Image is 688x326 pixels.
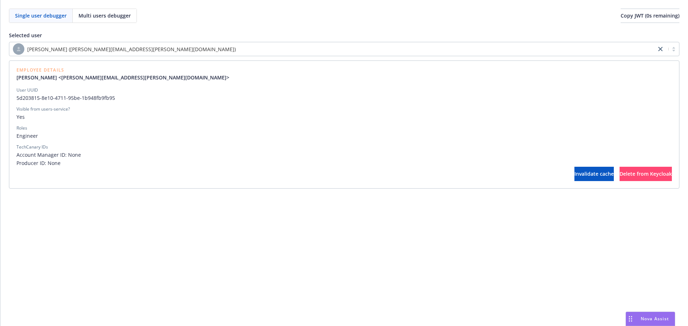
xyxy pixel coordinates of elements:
button: Delete from Keycloak [620,167,672,181]
span: Yes [16,113,672,121]
span: Nova Assist [641,316,669,322]
div: TechCanary IDs [16,144,48,150]
span: Engineer [16,132,672,140]
button: Nova Assist [626,312,675,326]
span: [PERSON_NAME] ([PERSON_NAME][EMAIL_ADDRESS][PERSON_NAME][DOMAIN_NAME]) [13,43,653,55]
button: Invalidate cache [574,167,614,181]
span: Employee Details [16,68,235,72]
button: Copy JWT (0s remaining) [621,9,679,23]
span: Multi users debugger [78,12,131,19]
div: User UUID [16,87,38,93]
span: Selected user [9,32,42,39]
span: Copy JWT ( 0 s remaining) [621,12,679,19]
div: Roles [16,125,27,131]
a: [PERSON_NAME] <[PERSON_NAME][EMAIL_ADDRESS][PERSON_NAME][DOMAIN_NAME]> [16,74,235,81]
span: Invalidate cache [574,170,614,177]
span: [PERSON_NAME] ([PERSON_NAME][EMAIL_ADDRESS][PERSON_NAME][DOMAIN_NAME]) [27,45,236,53]
span: Single user debugger [15,12,67,19]
span: Producer ID: None [16,159,672,167]
span: Account Manager ID: None [16,151,672,159]
a: close [656,45,665,53]
span: Delete from Keycloak [620,170,672,177]
div: Visible from users-service? [16,106,70,112]
span: 5d203815-8e10-4711-95be-1b948fb9fb95 [16,94,672,102]
div: Drag to move [626,312,635,326]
